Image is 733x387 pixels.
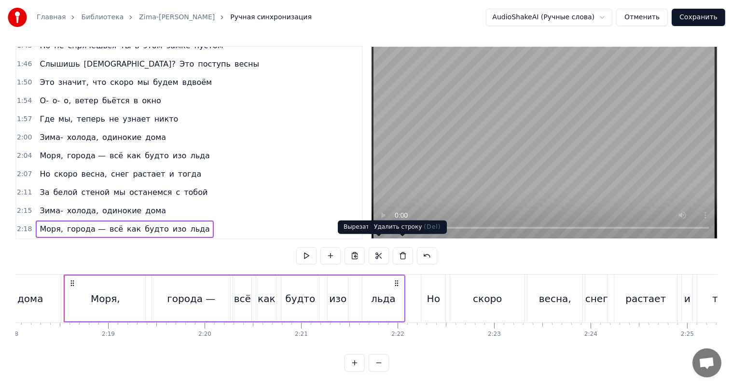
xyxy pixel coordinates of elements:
span: [DEMOGRAPHIC_DATA]? [83,58,177,69]
span: Это [179,58,195,69]
span: 2:00 [17,133,32,142]
div: 2:23 [488,331,501,338]
button: Сохранить [672,9,725,26]
span: тобой [183,187,208,198]
span: Моря, [39,150,64,161]
span: растает [132,168,166,180]
a: Zima-[PERSON_NAME] [139,13,215,22]
span: о- [52,95,61,106]
div: изо [329,291,346,306]
span: стеной [81,187,111,198]
span: как [126,150,142,161]
div: дома [17,291,43,306]
span: как [126,223,142,235]
span: холода, [66,132,99,143]
a: Главная [37,13,66,22]
div: Но [427,291,440,306]
span: изо [172,223,188,235]
span: значит, [57,77,90,88]
span: 1:50 [17,78,32,87]
span: бьётся [101,95,131,106]
a: Библиотека [81,13,124,22]
span: 1:54 [17,96,32,106]
nav: breadcrumb [37,13,312,22]
span: Но [39,168,51,180]
span: будто [144,150,170,161]
span: всё [109,223,124,235]
span: одинокие [101,132,142,143]
span: Это [39,77,55,88]
span: мы [137,77,151,88]
span: О- [39,95,49,106]
span: холода, [66,205,99,216]
span: изо [172,150,188,161]
span: о, [63,95,72,106]
span: 2:04 [17,151,32,161]
span: поступь [197,58,232,69]
span: города — [66,150,107,161]
span: ( Del ) [424,223,441,230]
span: 1:46 [17,59,32,69]
span: скоро [109,77,134,88]
span: Зима- [39,132,64,143]
span: мы, [57,113,74,124]
button: Отменить [616,9,668,26]
div: весна, [539,291,571,306]
div: Вырезать строку [338,221,431,234]
div: 2:20 [198,331,211,338]
div: 2:19 [102,331,115,338]
div: растает [625,291,666,306]
span: весна, [80,168,108,180]
div: 2:25 [681,331,694,338]
span: 2:15 [17,206,32,216]
div: льда [371,291,396,306]
div: города — [167,291,215,306]
span: дома [144,132,167,143]
span: вдвоём [181,77,213,88]
span: скоро [53,168,78,180]
div: Моря, [91,291,120,306]
div: как [258,291,275,306]
span: льда [189,150,211,161]
span: льда [189,223,211,235]
span: всё [109,150,124,161]
div: 2:22 [391,331,404,338]
span: Слышишь [39,58,81,69]
span: не [108,113,120,124]
span: За [39,187,50,198]
div: будто [285,291,315,306]
span: что [92,77,108,88]
span: одинокие [101,205,142,216]
span: города — [66,223,107,235]
span: Зима- [39,205,64,216]
span: в [133,95,139,106]
span: дома [144,205,167,216]
span: Ручная синхронизация [230,13,312,22]
span: теперь [76,113,106,124]
span: снег [110,168,130,180]
span: никто [153,113,180,124]
span: будто [144,223,170,235]
div: 2:21 [295,331,308,338]
span: 2:11 [17,188,32,197]
div: 2:24 [584,331,597,338]
div: Открытый чат [692,348,721,377]
span: Моря, [39,223,64,235]
span: 2:07 [17,169,32,179]
div: снег [585,291,608,306]
img: youka [8,8,27,27]
span: узнает [122,113,151,124]
div: Удалить строку [368,221,447,234]
span: будем [152,77,179,88]
span: Где [39,113,55,124]
span: и [168,168,175,180]
div: всё [234,291,251,306]
span: 1:57 [17,114,32,124]
div: и [684,291,691,306]
span: с [175,187,181,198]
span: весны [234,58,260,69]
span: окно [141,95,162,106]
span: мы [112,187,126,198]
div: 2:18 [5,331,18,338]
span: белой [53,187,79,198]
